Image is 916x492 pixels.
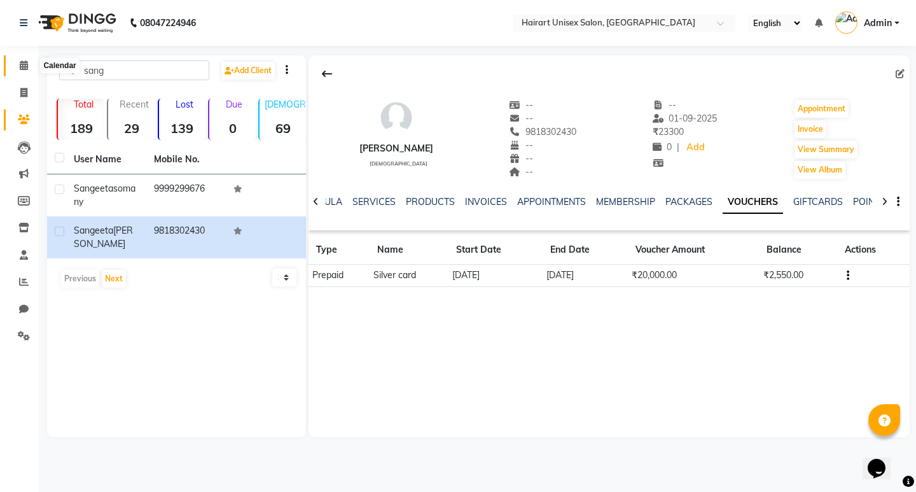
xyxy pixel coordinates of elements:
span: -- [509,166,533,178]
p: [DEMOGRAPHIC_DATA] [265,99,306,110]
strong: 189 [58,120,104,136]
span: ₹ [653,126,658,137]
div: Calendar [40,58,79,73]
a: VOUCHERS [723,191,783,214]
td: [DATE] [543,265,628,287]
a: APPOINTMENTS [517,196,586,207]
td: Prepaid [309,265,370,287]
th: Mobile No. [146,145,226,174]
a: INVOICES [465,196,507,207]
span: -- [653,99,677,111]
td: ₹2,550.00 [759,265,837,287]
td: Silver card [370,265,448,287]
th: Type [309,235,370,265]
td: [DATE] [448,265,543,287]
a: Add [684,139,707,157]
span: -- [509,113,533,124]
th: Actions [837,235,910,265]
span: -- [509,99,533,111]
a: PACKAGES [665,196,712,207]
strong: 0 [209,120,256,136]
td: 9999299676 [146,174,226,216]
span: Sangeeta [74,183,113,194]
button: Appointment [795,100,849,118]
span: Sangeeta [74,225,113,236]
p: Total [63,99,104,110]
span: 23300 [653,126,684,137]
span: 9818302430 [509,126,576,137]
iframe: chat widget [863,441,903,479]
span: | [677,141,679,154]
strong: 29 [108,120,155,136]
b: 08047224946 [140,5,196,41]
a: Add Client [221,62,275,80]
th: End Date [543,235,628,265]
span: 01-09-2025 [653,113,718,124]
input: Search by Name/Mobile/Email/Code [59,60,209,80]
p: Lost [164,99,205,110]
a: MEMBERSHIP [596,196,655,207]
strong: 69 [260,120,306,136]
span: [DEMOGRAPHIC_DATA] [370,160,427,167]
button: View Album [795,161,845,179]
th: Voucher Amount [628,235,760,265]
button: View Summary [795,141,857,158]
a: PRODUCTS [406,196,455,207]
p: Recent [113,99,155,110]
span: -- [509,139,533,151]
a: POINTS [853,196,885,207]
span: -- [509,153,533,164]
span: 0 [653,141,672,153]
img: Admin [835,11,857,34]
th: User Name [66,145,146,174]
button: Invoice [795,120,826,138]
th: Start Date [448,235,543,265]
strong: 139 [159,120,205,136]
p: Due [212,99,256,110]
th: Name [370,235,448,265]
img: logo [32,5,120,41]
a: GIFTCARDS [793,196,843,207]
div: [PERSON_NAME] [359,142,433,155]
td: ₹20,000.00 [628,265,760,287]
button: Next [102,270,126,288]
span: Admin [864,17,892,30]
a: SERVICES [352,196,396,207]
th: Balance [759,235,837,265]
div: Back to Client [314,62,340,86]
img: avatar [377,99,415,137]
td: 9818302430 [146,216,226,258]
